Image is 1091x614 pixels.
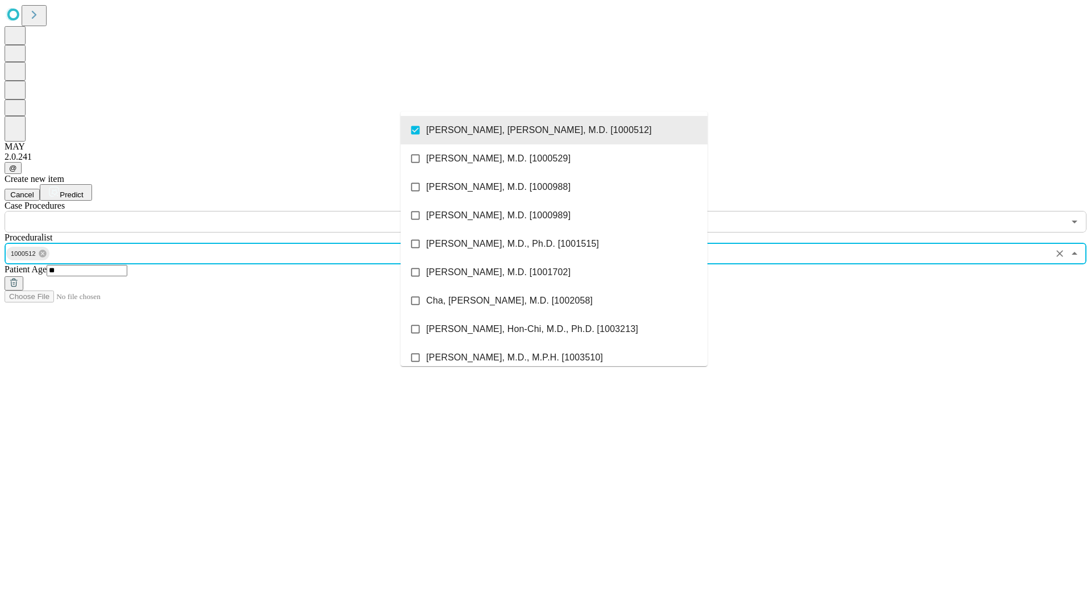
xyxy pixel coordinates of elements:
[6,247,49,260] div: 1000512
[5,152,1086,162] div: 2.0.241
[426,351,603,364] span: [PERSON_NAME], M.D., M.P.H. [1003510]
[426,152,571,165] span: [PERSON_NAME], M.D. [1000529]
[5,142,1086,152] div: MAY
[426,123,652,137] span: [PERSON_NAME], [PERSON_NAME], M.D. [1000512]
[426,294,593,308] span: Cha, [PERSON_NAME], M.D. [1002058]
[5,162,22,174] button: @
[5,189,40,201] button: Cancel
[426,322,638,336] span: [PERSON_NAME], Hon-Chi, M.D., Ph.D. [1003213]
[60,190,83,199] span: Predict
[6,247,40,260] span: 1000512
[5,201,65,210] span: Scheduled Procedure
[10,190,34,199] span: Cancel
[5,233,52,242] span: Proceduralist
[5,174,64,184] span: Create new item
[40,184,92,201] button: Predict
[1052,246,1068,262] button: Clear
[1067,246,1082,262] button: Close
[426,180,571,194] span: [PERSON_NAME], M.D. [1000988]
[1067,214,1082,230] button: Open
[9,164,17,172] span: @
[5,264,47,274] span: Patient Age
[426,209,571,222] span: [PERSON_NAME], M.D. [1000989]
[426,265,571,279] span: [PERSON_NAME], M.D. [1001702]
[426,237,599,251] span: [PERSON_NAME], M.D., Ph.D. [1001515]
